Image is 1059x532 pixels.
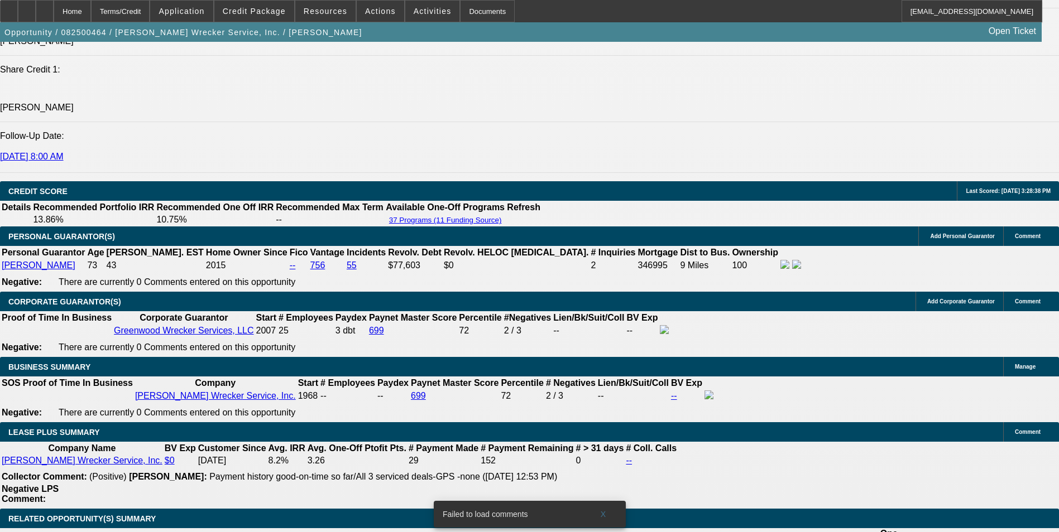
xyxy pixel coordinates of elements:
th: Available One-Off Programs [385,202,506,213]
b: Paydex [336,313,367,322]
span: Actions [365,7,396,16]
th: Refresh [506,202,541,213]
b: Home Owner Since [206,248,287,257]
th: Proof of Time In Business [22,378,133,389]
a: 699 [411,391,426,400]
td: -- [597,390,669,402]
td: 3 dbt [335,325,367,337]
b: Lien/Bk/Suit/Coll [598,378,669,388]
td: 2007 [256,325,277,337]
b: [PERSON_NAME]. EST [107,248,204,257]
td: 346995 [638,259,679,272]
b: # Inquiries [591,248,635,257]
b: Fico [290,248,308,257]
td: 10.75% [156,214,274,225]
span: Opportunity / 082500464 / [PERSON_NAME] Wrecker Service, Inc. / [PERSON_NAME] [4,28,362,37]
b: Company Name [48,443,116,453]
b: # Employees [320,378,375,388]
th: Recommended Portfolio IRR [32,202,155,213]
a: -- [290,260,296,270]
td: 25 [278,325,334,337]
a: Greenwood Wrecker Services, LLC [114,326,253,335]
span: Add Personal Guarantor [930,233,995,239]
b: BV Exp [165,443,196,453]
td: -- [553,325,625,337]
span: -- [320,391,327,400]
b: Corporate Guarantor [140,313,228,322]
b: # Payment Made [409,443,478,453]
span: (Positive) [89,472,127,481]
b: Start [298,378,318,388]
button: Credit Package [214,1,294,22]
a: 756 [310,260,325,270]
td: 152 [480,455,574,466]
span: RELATED OPPORTUNITY(S) SUMMARY [8,514,156,523]
b: Company [195,378,236,388]
b: Age [87,248,104,257]
span: CREDIT SCORE [8,187,68,196]
span: Application [159,7,204,16]
b: Mortgage [638,248,678,257]
a: [PERSON_NAME] [2,260,75,270]
td: -- [377,390,409,402]
td: 2 [590,259,636,272]
a: 55 [347,260,357,270]
span: There are currently 0 Comments entered on this opportunity [59,408,295,417]
button: X [586,504,621,524]
b: Collector Comment: [2,472,87,481]
b: Paynet Master Score [411,378,499,388]
b: Percentile [501,378,543,388]
td: 73 [87,259,104,272]
img: facebook-icon.png [780,260,789,269]
b: # Negatives [546,378,596,388]
span: Comment [1015,298,1041,304]
b: # Employees [279,313,333,322]
span: PERSONAL GUARANTOR(S) [8,232,115,241]
b: # > 31 days [576,443,624,453]
a: [PERSON_NAME] Wrecker Service, Inc. [135,391,296,400]
td: 100 [731,259,779,272]
span: BUSINESS SUMMARY [8,362,90,371]
b: Incidents [347,248,386,257]
b: # Payment Remaining [481,443,573,453]
td: [DATE] [198,455,267,466]
td: 13.86% [32,214,155,225]
td: $77,603 [387,259,442,272]
a: 699 [369,326,384,335]
td: 8.2% [268,455,306,466]
button: Actions [357,1,404,22]
span: Comment [1015,429,1041,435]
span: CORPORATE GUARANTOR(S) [8,297,121,306]
td: 29 [408,455,479,466]
b: # Coll. Calls [626,443,677,453]
td: -- [275,214,384,225]
span: Credit Package [223,7,286,16]
div: 2 / 3 [546,391,596,401]
span: Resources [304,7,347,16]
b: Vantage [310,248,344,257]
b: Start [256,313,276,322]
button: 37 Programs (11 Funding Source) [386,215,505,225]
th: Proof of Time In Business [1,312,112,323]
b: Lien/Bk/Suit/Coll [553,313,624,322]
span: 2015 [206,260,226,270]
a: -- [626,456,632,465]
b: Negative: [2,408,42,417]
button: Application [150,1,213,22]
span: LEASE PLUS SUMMARY [8,428,100,437]
td: 1968 [298,390,319,402]
b: Revolv. Debt [388,248,442,257]
img: linkedin-icon.png [792,260,801,269]
th: SOS [1,378,21,389]
b: BV Exp [671,378,702,388]
b: Paydex [377,378,409,388]
b: Negative: [2,342,42,352]
th: Recommended One Off IRR [156,202,274,213]
td: $0 [443,259,590,272]
td: 43 [106,259,204,272]
span: There are currently 0 Comments entered on this opportunity [59,342,295,352]
b: Negative: [2,277,42,287]
b: Dist to Bus. [681,248,730,257]
a: -- [671,391,677,400]
b: [PERSON_NAME]: [129,472,207,481]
